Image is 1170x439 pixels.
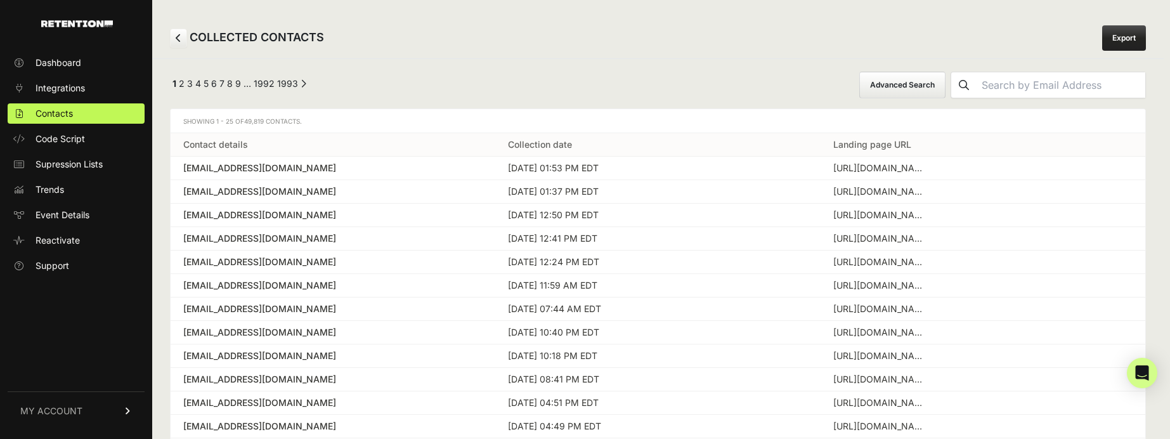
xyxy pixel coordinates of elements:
a: Page 1993 [277,78,298,89]
img: Retention.com [41,20,113,27]
a: [EMAIL_ADDRESS][DOMAIN_NAME] [183,162,483,174]
span: … [244,78,251,89]
a: Event Details [8,205,145,225]
a: [EMAIL_ADDRESS][DOMAIN_NAME] [183,279,483,292]
span: Showing 1 - 25 of [183,117,302,125]
a: Page 2 [179,78,185,89]
a: Code Script [8,129,145,149]
div: Pagination [170,77,306,93]
a: Support [8,256,145,276]
a: [EMAIL_ADDRESS][DOMAIN_NAME] [183,256,483,268]
a: Page 6 [211,78,217,89]
a: Page 5 [204,78,209,89]
td: [DATE] 01:37 PM EDT [495,180,820,204]
div: https://www.divinesalon.com/ [833,350,928,362]
div: https://www.divinesalon.com/ [833,326,928,339]
div: https://www.divinesalon.com/ [833,373,928,386]
a: [EMAIL_ADDRESS][DOMAIN_NAME] [183,303,483,315]
a: Trends [8,180,145,200]
span: Support [36,259,69,272]
a: Landing page URL [833,139,911,150]
div: https://www.divinesalon.com/salon/salon-promotions [833,185,928,198]
span: Supression Lists [36,158,103,171]
a: Integrations [8,78,145,98]
a: [EMAIL_ADDRESS][DOMAIN_NAME] [183,396,483,409]
span: Reactivate [36,234,80,247]
div: https://www.divinesalon.com/ [833,232,928,245]
td: [DATE] 08:41 PM EDT [495,368,820,391]
td: [DATE] 10:40 PM EDT [495,321,820,344]
div: https://www.divinesalon.com/ [833,420,928,433]
div: https://www.divinesalon.com/ [833,256,928,268]
a: [EMAIL_ADDRESS][DOMAIN_NAME] [183,350,483,362]
td: [DATE] 01:53 PM EDT [495,157,820,180]
a: Collection date [508,139,572,150]
span: Trends [36,183,64,196]
input: Search by Email Address [977,72,1145,98]
td: [DATE] 04:49 PM EDT [495,415,820,438]
a: Page 9 [235,78,241,89]
h2: COLLECTED CONTACTS [170,29,324,48]
a: Supression Lists [8,154,145,174]
span: Dashboard [36,56,81,69]
div: https://www.divinesalon.com/ [833,162,928,174]
a: Page 4 [195,78,201,89]
em: Page 1 [172,78,176,89]
a: Dashboard [8,53,145,73]
td: [DATE] 12:50 PM EDT [495,204,820,227]
a: [EMAIL_ADDRESS][DOMAIN_NAME] [183,185,483,198]
div: https://www.divinesalon.com/ [833,279,928,292]
td: [DATE] 04:51 PM EDT [495,391,820,415]
span: 49,819 Contacts. [244,117,302,125]
div: Open Intercom Messenger [1127,358,1157,388]
span: Contacts [36,107,73,120]
div: https://www.divinesalon.com/ [833,303,928,315]
td: [DATE] 10:18 PM EDT [495,344,820,368]
a: Page 7 [219,78,224,89]
a: [EMAIL_ADDRESS][DOMAIN_NAME] [183,232,483,245]
a: Export [1102,25,1146,51]
a: [EMAIL_ADDRESS][DOMAIN_NAME] [183,326,483,339]
span: Integrations [36,82,85,95]
span: Code Script [36,133,85,145]
a: Reactivate [8,230,145,251]
td: [DATE] 12:24 PM EDT [495,251,820,274]
a: Page 8 [227,78,233,89]
td: [DATE] 12:41 PM EDT [495,227,820,251]
a: Page 3 [187,78,193,89]
a: [EMAIL_ADDRESS][DOMAIN_NAME] [183,373,483,386]
a: [EMAIL_ADDRESS][DOMAIN_NAME] [183,209,483,221]
td: [DATE] 07:44 AM EDT [495,298,820,321]
a: Page 1992 [254,78,275,89]
a: Contact details [183,139,248,150]
div: https://www.divinesalon.com/ [833,396,928,409]
td: [DATE] 11:59 AM EDT [495,274,820,298]
a: MY ACCOUNT [8,391,145,430]
span: Event Details [36,209,89,221]
a: [EMAIL_ADDRESS][DOMAIN_NAME] [183,420,483,433]
button: Advanced Search [859,72,946,98]
a: Contacts [8,103,145,124]
span: MY ACCOUNT [20,405,82,417]
div: https://www.divinesalon.com/ [833,209,928,221]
